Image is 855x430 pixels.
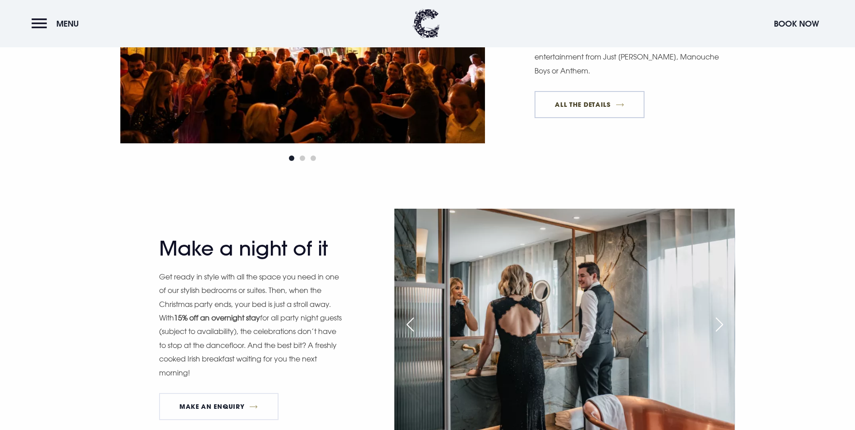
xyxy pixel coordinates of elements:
button: Book Now [769,14,823,33]
span: Go to slide 3 [311,156,316,161]
h2: Make a night of it [159,237,335,261]
span: Menu [56,18,79,29]
span: Go to slide 1 [289,156,294,161]
div: Next slide [708,315,731,334]
a: MAKE AN ENQUIRY [159,393,279,420]
a: All The Details [535,91,645,118]
button: Menu [32,14,83,33]
img: Clandeboye Lodge [413,9,440,38]
span: Go to slide 2 [300,156,305,161]
strong: 15% off an overnight stay [174,313,260,322]
div: Previous slide [399,315,421,334]
p: Get ready in style with all the space you need in one of our stylish bedrooms or suites. Then, wh... [159,270,344,380]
